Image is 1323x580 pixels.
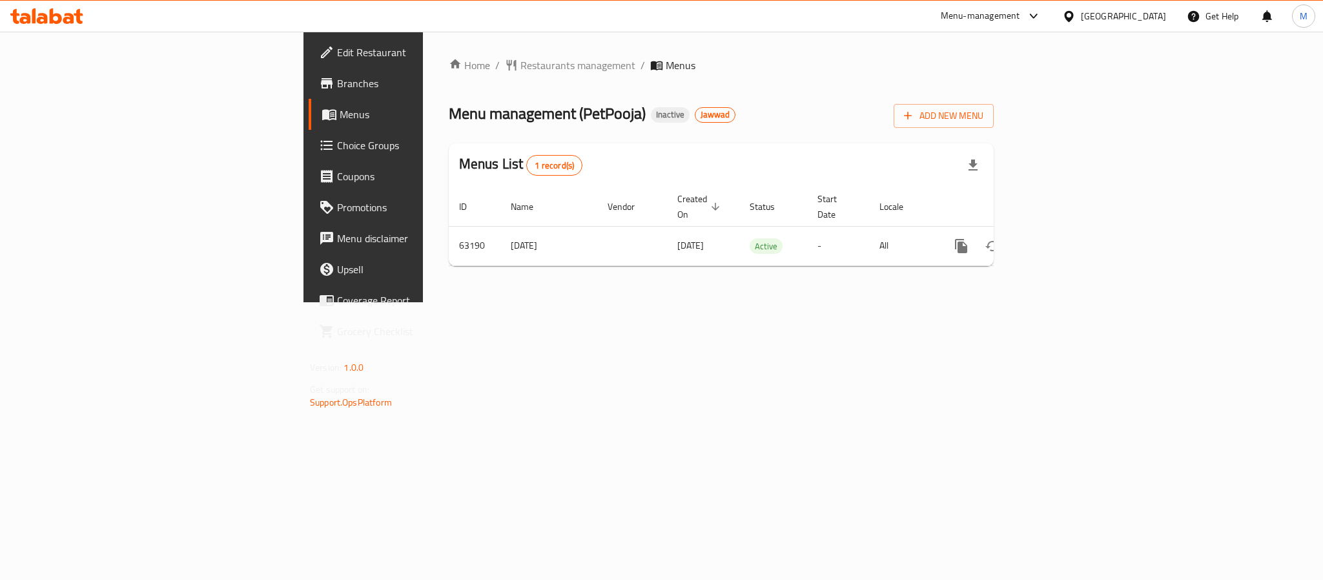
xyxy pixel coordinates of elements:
[500,226,597,265] td: [DATE]
[310,394,392,411] a: Support.OpsPlatform
[505,57,635,73] a: Restaurants management
[337,293,514,308] span: Coverage Report
[337,169,514,184] span: Coupons
[869,226,936,265] td: All
[520,57,635,73] span: Restaurants management
[337,200,514,215] span: Promotions
[310,381,369,398] span: Get support on:
[904,108,983,124] span: Add New Menu
[941,8,1020,24] div: Menu-management
[309,316,524,347] a: Grocery Checklist
[666,57,695,73] span: Menus
[750,238,783,254] div: Active
[695,109,735,120] span: Jawwad
[608,199,651,214] span: Vendor
[337,76,514,91] span: Branches
[337,138,514,153] span: Choice Groups
[894,104,994,128] button: Add New Menu
[449,57,994,73] nav: breadcrumb
[309,99,524,130] a: Menus
[936,187,1080,227] th: Actions
[337,45,514,60] span: Edit Restaurant
[309,68,524,99] a: Branches
[1300,9,1308,23] span: M
[750,199,792,214] span: Status
[1081,9,1166,23] div: [GEOGRAPHIC_DATA]
[309,37,524,68] a: Edit Restaurant
[879,199,920,214] span: Locale
[449,187,1080,266] table: enhanced table
[340,107,514,122] span: Menus
[337,262,514,277] span: Upsell
[459,154,582,176] h2: Menus List
[807,226,869,265] td: -
[337,324,514,339] span: Grocery Checklist
[527,160,582,172] span: 1 record(s)
[817,191,854,222] span: Start Date
[977,231,1008,262] button: Change Status
[459,199,484,214] span: ID
[526,155,582,176] div: Total records count
[309,254,524,285] a: Upsell
[677,237,704,254] span: [DATE]
[511,199,550,214] span: Name
[677,191,724,222] span: Created On
[310,359,342,376] span: Version:
[309,223,524,254] a: Menu disclaimer
[309,285,524,316] a: Coverage Report
[337,231,514,246] span: Menu disclaimer
[309,130,524,161] a: Choice Groups
[309,161,524,192] a: Coupons
[651,107,690,123] div: Inactive
[946,231,977,262] button: more
[651,109,690,120] span: Inactive
[641,57,645,73] li: /
[309,192,524,223] a: Promotions
[449,99,646,128] span: Menu management ( PetPooja )
[750,239,783,254] span: Active
[344,359,364,376] span: 1.0.0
